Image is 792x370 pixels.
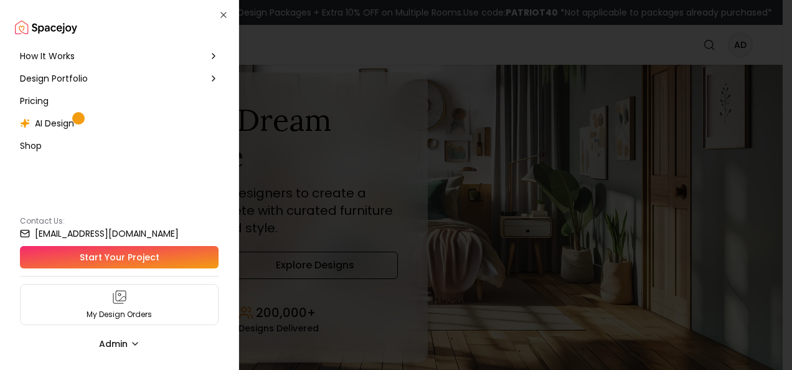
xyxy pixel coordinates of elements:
a: Spacejoy [15,15,77,40]
img: Spacejoy Logo [15,15,77,40]
a: Start Your Project [20,246,219,268]
small: [EMAIL_ADDRESS][DOMAIN_NAME] [35,229,179,238]
p: Contact Us: [20,216,219,226]
span: Design Portfolio [20,72,88,85]
button: Admin [20,333,219,355]
a: [EMAIL_ADDRESS][DOMAIN_NAME] [20,229,219,239]
span: AI Design [35,117,74,130]
span: Shop [20,140,42,152]
a: My Design Orders [20,284,219,325]
span: Pricing [20,95,49,107]
span: How It Works [20,50,75,62]
p: My Design Orders [87,310,152,320]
